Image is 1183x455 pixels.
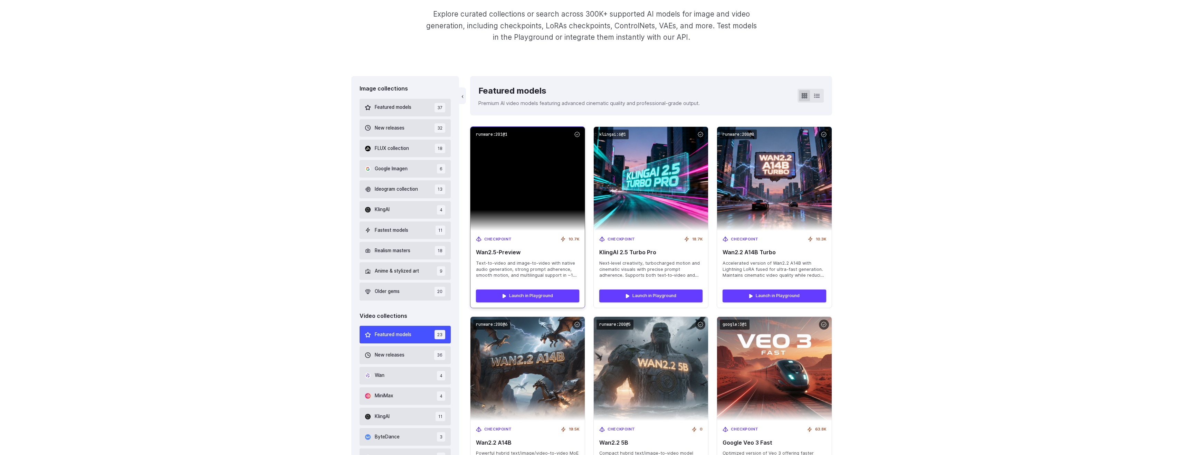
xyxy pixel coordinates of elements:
span: Wan [375,372,384,379]
img: KlingAI 2.5 Turbo Pro [594,127,708,231]
span: 3 [437,432,445,442]
code: runware:201@1 [473,130,510,140]
span: 11 [436,412,445,421]
button: New releases 36 [360,346,451,364]
a: Launch in Playground [723,290,826,302]
img: Wan2.2 A14B [470,317,585,421]
span: Accelerated version of Wan2.2 A14B with Lightning LoRA fused for ultra-fast generation. Maintains... [723,260,826,279]
span: Older gems [375,288,400,295]
span: 4 [437,371,445,380]
p: Explore curated collections or search across 300K+ supported AI models for image and video genera... [423,8,760,43]
a: Launch in Playground [599,290,703,302]
span: 4 [437,205,445,215]
span: Ideogram collection [375,186,418,193]
span: Fastest models [375,227,408,234]
span: 36 [434,350,445,360]
span: Checkpoint [608,426,635,433]
div: Image collections [360,84,451,93]
span: FLUX collection [375,145,409,152]
button: Fastest models 11 [360,221,451,239]
span: 10.3K [816,236,826,243]
span: 18.7K [692,236,703,243]
span: Google Veo 3 Fast [723,439,826,446]
span: KlingAI 2.5 Turbo Pro [599,249,703,256]
div: Video collections [360,312,451,321]
button: KlingAI 4 [360,201,451,219]
span: New releases [375,351,404,359]
span: Google Imagen [375,165,408,173]
span: 11 [436,226,445,235]
span: 19.5K [569,426,579,433]
img: Wan2.2 A14B Turbo [717,127,831,231]
button: Realism masters 18 [360,242,451,259]
span: 63.8K [815,426,826,433]
div: Featured models [478,84,700,97]
code: runware:200@6 [473,320,510,330]
span: Featured models [375,104,411,111]
span: 37 [435,103,445,112]
button: Anime & stylized art 9 [360,262,451,280]
span: 9 [437,266,445,276]
span: 10.7K [569,236,579,243]
span: 32 [435,123,445,133]
span: ByteDance [375,433,400,441]
span: 0 [700,426,703,433]
code: klingai:6@1 [597,130,629,140]
span: KlingAI [375,413,390,420]
span: Text-to-video and image-to-video with native audio generation, strong prompt adherence, smooth mo... [476,260,579,279]
span: 23 [435,330,445,339]
span: Checkpoint [484,236,512,243]
span: Wan2.2 A14B [476,439,579,446]
button: FLUX collection 18 [360,140,451,157]
img: Google Veo 3 Fast [717,317,831,421]
span: Checkpoint [731,236,759,243]
button: Ideogram collection 13 [360,180,451,198]
span: Wan2.2 5B [599,439,703,446]
img: Wan2.2 5B [594,317,708,421]
span: Checkpoint [484,426,512,433]
a: Launch in Playground [476,290,579,302]
button: Older gems 20 [360,283,451,300]
button: MiniMax 4 [360,387,451,405]
span: 6 [437,164,445,173]
span: Wan2.5-Preview [476,249,579,256]
button: Featured models 37 [360,99,451,116]
span: Checkpoint [608,236,635,243]
span: 18 [435,144,445,153]
code: runware:200@5 [597,320,633,330]
code: google:3@1 [720,320,750,330]
span: 4 [437,391,445,401]
button: KlingAI 11 [360,408,451,425]
p: Premium AI video models featuring advanced cinematic quality and professional-grade output. [478,99,700,107]
span: Realism masters [375,247,410,255]
span: Checkpoint [731,426,759,433]
span: Next‑level creativity, turbocharged motion and cinematic visuals with precise prompt adherence. S... [599,260,703,279]
span: 13 [435,184,445,194]
button: New releases 32 [360,119,451,137]
span: 20 [435,287,445,296]
button: Wan 4 [360,367,451,385]
span: Wan2.2 A14B Turbo [723,249,826,256]
button: Google Imagen 6 [360,160,451,178]
button: ByteDance 3 [360,428,451,446]
span: Anime & stylized art [375,267,419,275]
span: Featured models [375,331,411,339]
span: New releases [375,124,404,132]
span: 18 [435,246,445,255]
code: runware:200@8 [720,130,757,140]
span: MiniMax [375,392,393,400]
button: Featured models 23 [360,326,451,343]
span: KlingAI [375,206,390,214]
button: ‹ [459,87,466,104]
